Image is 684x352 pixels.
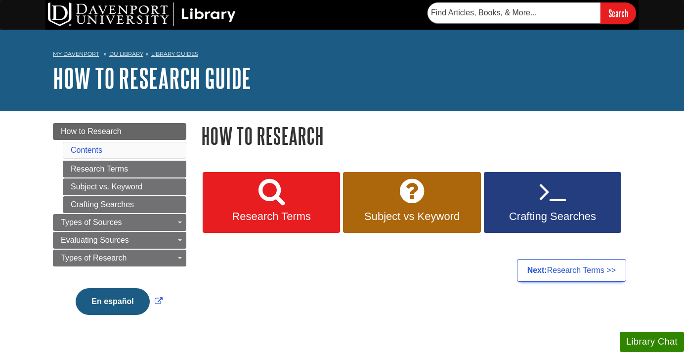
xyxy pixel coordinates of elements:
[63,178,186,195] a: Subject vs. Keyword
[427,2,600,23] input: Find Articles, Books, & More...
[427,2,636,24] form: Searches DU Library's articles, books, and more
[53,214,186,231] a: Types of Sources
[53,123,186,332] div: Guide Page Menu
[151,50,198,57] a: Library Guides
[53,250,186,266] a: Types of Research
[53,123,186,140] a: How to Research
[343,172,480,233] a: Subject vs Keyword
[73,297,165,306] a: Link opens in new window
[484,172,621,233] a: Crafting Searches
[63,161,186,177] a: Research Terms
[600,2,636,24] input: Search
[201,123,631,148] h1: How to Research
[491,210,614,223] span: Crafting Searches
[61,218,122,226] span: Types of Sources
[61,254,127,262] span: Types of Research
[61,127,122,135] span: How to Research
[53,50,99,58] a: My Davenport
[517,259,626,282] a: Next:Research Terms >>
[71,146,102,154] a: Contents
[527,266,547,274] strong: Next:
[48,2,236,26] img: DU Library
[620,332,684,352] button: Library Chat
[109,50,143,57] a: DU Library
[53,47,631,63] nav: breadcrumb
[61,236,129,244] span: Evaluating Sources
[53,232,186,249] a: Evaluating Sources
[350,210,473,223] span: Subject vs Keyword
[53,63,251,93] a: How to Research Guide
[203,172,340,233] a: Research Terms
[76,288,149,315] button: En español
[63,196,186,213] a: Crafting Searches
[210,210,333,223] span: Research Terms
